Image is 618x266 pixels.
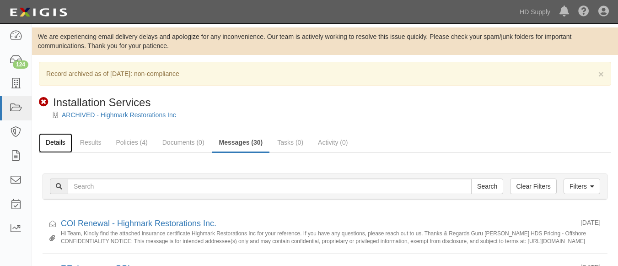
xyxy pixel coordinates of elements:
input: Search [471,179,503,194]
a: Results [73,133,108,152]
span: Installation Services [53,96,150,109]
a: Activity (0) [311,133,355,152]
a: Clear Filters [510,179,556,194]
button: Close [598,69,604,79]
a: ARCHIVED - Highmark Restorations Inc [62,111,176,119]
a: Policies (4) [109,133,154,152]
a: Messages (30) [212,133,270,153]
div: COI Renewal - Highmark Restorations Inc. [61,218,574,230]
div: [DATE] [580,218,601,227]
a: COI Renewal - Highmark Restorations Inc. [61,219,216,228]
i: Non-Compliant [39,98,48,107]
a: HD Supply [515,3,555,21]
a: Details [39,133,72,153]
p: Record archived as of [DATE]: non-compliance [46,69,604,78]
i: Help Center - Complianz [578,6,589,17]
i: Received [49,221,56,228]
span: × [598,69,604,79]
a: Tasks (0) [270,133,310,152]
img: logo-5460c22ac91f19d4615b14bd174203de0afe785f0fc80cf4dbbc73dc1793850b.png [7,4,70,21]
div: We are experiencing email delivery delays and apologize for any inconvenience. Our team is active... [32,32,618,50]
input: Search [68,179,472,194]
a: Filters [564,179,600,194]
div: Installation Services [39,95,150,110]
small: Hi Team, Kindly find the attached insurance certificate Highmark Restorations Inc for your refere... [61,230,601,244]
div: 124 [13,60,28,69]
a: Documents (0) [156,133,211,152]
